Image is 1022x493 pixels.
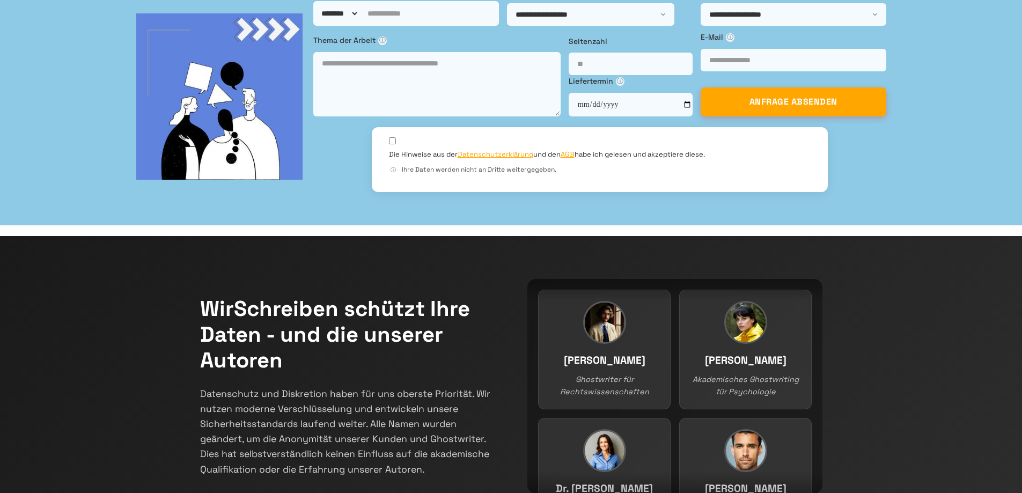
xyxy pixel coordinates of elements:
label: Seitenzahl [569,35,693,47]
div: Ihre Daten werden nicht an Dritte weitergegeben. [389,165,811,175]
a: AGB [561,150,575,159]
h3: [PERSON_NAME] [690,352,800,369]
label: Die Hinweise aus der und den habe ich gelesen und akzeptiere diese. [389,150,705,159]
h3: [PERSON_NAME] [549,352,659,369]
a: Datenschutzerklärung [458,150,533,159]
span: ⓘ [616,77,624,86]
label: Liefertermin [569,75,693,87]
img: bg [136,13,303,180]
span: ⓘ [378,36,387,45]
span: ⓘ [726,33,734,42]
h2: WirSchreiben schützt Ihre Daten - und die unserer Autoren [200,296,495,373]
label: E-Mail [701,31,886,43]
p: Datenschutz und Diskretion haben für uns oberste Priorität. Wir nutzen moderne Verschlüsselung un... [200,386,495,477]
button: ANFRAGE ABSENDEN [701,87,886,116]
span: ⓘ [389,166,398,174]
label: Thema der Arbeit [313,34,561,46]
